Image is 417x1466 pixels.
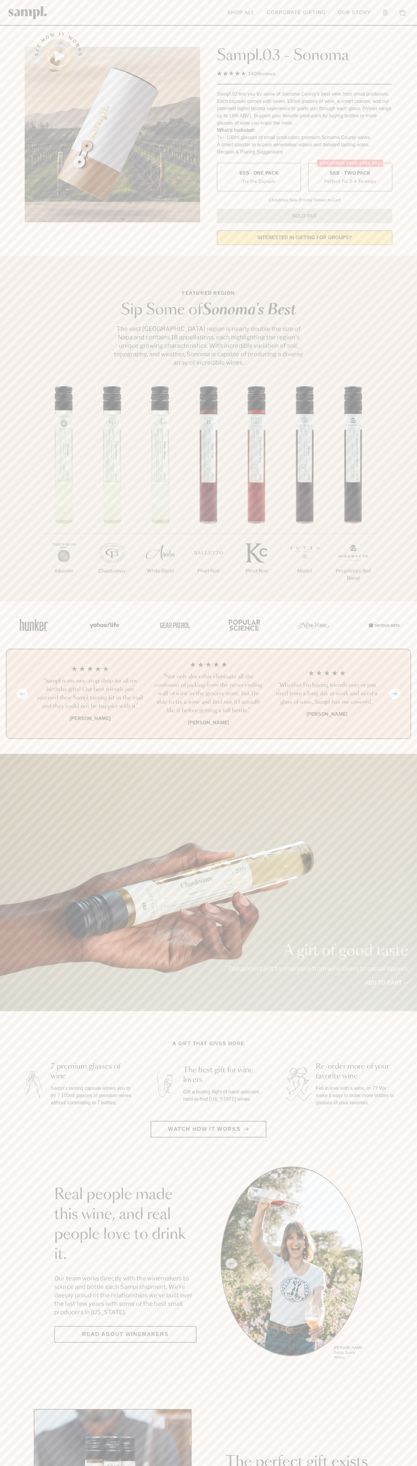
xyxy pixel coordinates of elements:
[217,141,392,148] li: A smart coaster to access winemaker videos and detailed tasting notes.
[272,661,381,726] li: 3 / 4
[217,230,392,245] a: interested in gifting for groups?
[324,178,376,184] small: Perfect For 2-4 Tastings
[316,1085,398,1106] p: Fall in love with a wine, or 7? We make it easy to order more bottles or glasses of your favorites.
[242,178,276,184] small: Try the Capsule
[88,386,136,594] li: 2 / 7
[233,386,281,594] li: 5 / 7
[248,71,257,77] span: 140
[330,170,371,176] span: $88 - Two Pack
[112,303,305,317] h2: Sip Some of
[42,39,75,73] button: See how it works
[334,1345,363,1360] p: [PERSON_NAME] Sutro, Sutro Wines
[17,689,28,699] button: Previous slide
[154,661,263,726] li: 2 / 4
[16,612,52,638] img: Artboard_1_c8cd28af-0030-4af1-819c-248e302c7f06_x450.png
[112,290,305,297] p: Featured Region
[173,1040,245,1047] h2: A gift that gives more
[202,303,296,317] em: Sonoma's Best
[217,134,392,141] li: 7x - 100ml glasses of small production, premium Sonoma County wines
[136,386,184,594] li: 3 / 7
[86,612,122,638] img: Artboard_6_04f9a106-072f-468a-bdd7-f11783b05722_x450.png
[221,1166,363,1361] ul: carousel
[264,6,329,19] a: Corporate Gifting
[221,1166,363,1361] div: slide 1
[217,47,392,65] h1: Sampl.03 - Sonoma
[266,197,343,203] li: Christmas Sale Pricing Shown In Cart
[224,6,258,19] a: Shop All
[217,209,392,223] button: Sold Out
[217,70,275,78] div: 140Reviews
[306,711,347,717] b: [PERSON_NAME]
[228,944,409,958] p: A gift of good taste
[70,716,111,721] b: [PERSON_NAME]
[365,979,409,987] a: Add to cart
[183,1065,265,1085] h3: The best gift for wine lovers
[329,567,377,582] p: Proprietary Red Blend
[217,90,392,127] div: Sampl.03 lets you try some of Sonoma County's best wine from small producers. Each capsule comes ...
[184,567,233,575] p: Pinot Noir
[329,386,377,601] li: 7 / 7
[54,1185,196,1265] h2: Real people made this wine, and real people love to drink it.
[217,128,255,133] strong: What’s Included:
[36,677,145,711] h3: “Sampl is my one-stop shop for all my birthday gifts! Our best friends just received their Sampl ...
[136,567,184,575] p: White Blend
[272,681,381,706] h3: “Whether I'm having friends over or just tired from a long day at work and need a glass of wine, ...
[239,170,279,176] span: $55 - One Pack
[51,1062,133,1081] h3: 7 premium glasses of wine
[365,612,401,638] img: Artboard_7_5b34974b-f019-449e-91fb-745f8d0877ee_x450.png
[281,386,329,594] li: 6 / 7
[151,1121,266,1138] button: Watch how it works
[217,148,392,156] li: Recipes & Pairing Suggestions
[184,386,233,594] li: 4 / 7
[51,1085,133,1106] p: Sampl's tasting capsule allows you to try 7 100ml glasses of premium wines without committing to ...
[389,689,400,699] button: Next slide
[233,567,281,575] p: Pinot Noir
[316,1062,398,1081] h3: Re-order more of your favorite wine
[295,612,331,638] img: Artboard_3_0b291449-6e8c-4d07-b2c2-3f3601a19cd1_x450.png
[317,160,383,167] div: Christmas SALE! Save 20%
[40,386,88,594] li: 1 / 7
[155,612,192,638] img: Artboard_5_7fdae55a-36fd-43f7-8bfd-f74a06a2878e_x450.png
[112,325,305,367] p: The vast [GEOGRAPHIC_DATA] region is nearly double the size of Napa and contains 18 appellations,...
[335,6,374,19] a: Our Story
[36,661,145,726] li: 1 / 4
[188,720,229,725] b: [PERSON_NAME]
[257,71,275,77] span: Reviews
[281,567,329,575] p: Merlot
[40,567,88,575] p: Albarino
[54,1326,196,1343] a: Read about Winemakers
[183,1088,265,1103] p: Gift a tasting flight of hand-selected, hard-to-find [US_STATE] wines.
[88,567,136,575] p: Chardonnay
[228,964,409,973] p: The perfect gift for everyone from wine lovers to casual sippers.
[154,673,263,715] h3: “Not only does this eliminate all the confusion of picking from the never ending wall of wine in ...
[54,1274,196,1316] p: Our team works directly with the winemakers to source and bottle each Sampl shipment. We’re deepl...
[8,6,47,19] img: Sampl logo
[225,612,262,638] img: Artboard_4_28b4d326-c26e-48f9-9c80-911f17d6414e_x450.png
[25,47,200,222] img: Sampl.03 - Sonoma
